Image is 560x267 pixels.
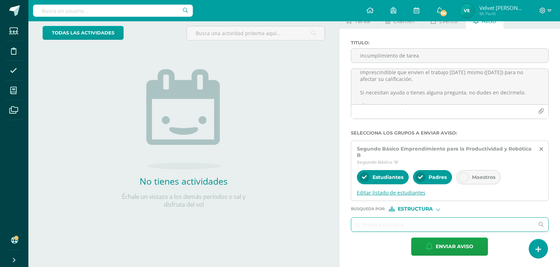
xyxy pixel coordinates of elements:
img: 19b1e203de8e9b1ed5dcdd77fbbab152.png [460,4,474,18]
a: Evento [423,12,465,29]
img: no_activities.png [146,69,221,169]
span: Búsqueda por : [351,207,385,211]
span: Segundo Básico 'B' [357,159,399,165]
input: Ej. Primero primaria [351,218,534,231]
span: Estudiantes [373,174,403,180]
label: Titulo : [351,40,549,45]
span: Maestros [472,174,495,180]
span: Estructura [398,207,433,211]
input: Busca una actividad próxima aquí... [187,26,324,40]
h2: No tienes actividades [113,175,255,187]
span: Padres [429,174,447,180]
a: Aviso [466,12,504,29]
span: Segundo Básico Emprendimiento para la Productividad y Robótica B [357,146,533,158]
label: Selecciona los grupos a enviar aviso : [351,130,549,136]
a: Examen [378,12,423,29]
span: Enviar aviso [436,238,473,255]
div: [object Object] [389,207,442,212]
textarea: Buenos días, Espero que estés bien. Quería recordarte amablemente que tienes una asignación pendi... [351,69,548,104]
p: Échale un vistazo a los demás períodos o sal y disfruta del sol [113,193,255,208]
a: todas las Actividades [43,26,124,40]
span: Velvet [PERSON_NAME] [479,4,522,11]
input: Busca un usuario... [33,5,193,17]
a: Tarea [339,12,378,29]
input: Titulo [351,49,548,62]
span: 190 [440,9,447,17]
button: Enviar aviso [411,238,488,256]
span: Editar listado de estudiantes [357,189,543,196]
span: Mi Perfil [479,11,522,17]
